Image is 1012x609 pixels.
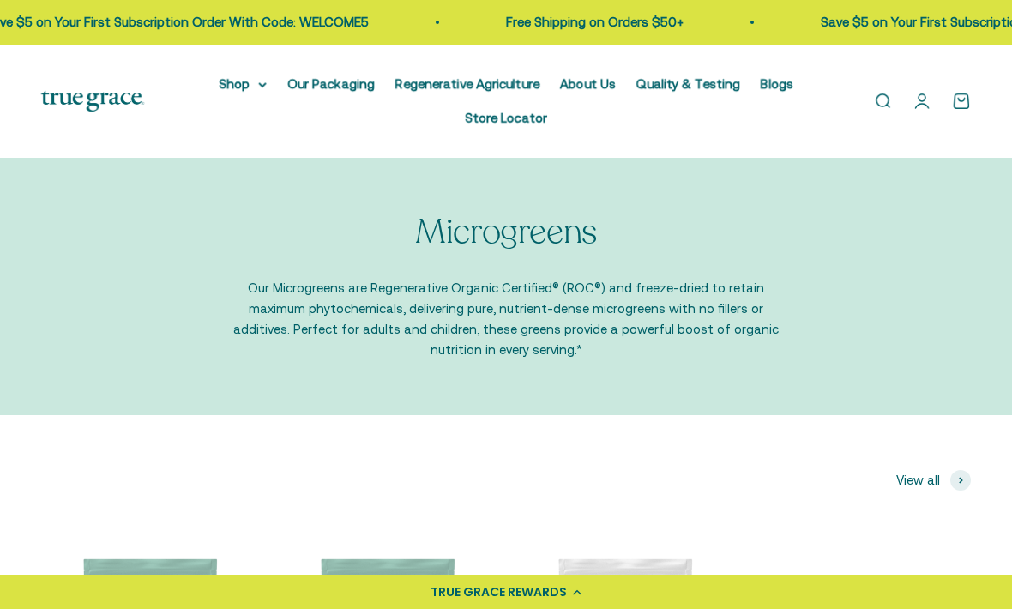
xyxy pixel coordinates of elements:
a: Free Shipping on Orders $50+ [519,15,696,29]
a: Store Locator [465,111,547,125]
summary: Shop [219,74,267,94]
a: Quality & Testing [636,76,740,91]
div: TRUE GRACE REWARDS [431,583,567,601]
a: Blogs [761,76,793,91]
a: Regenerative Agriculture [395,76,539,91]
p: Our Microgreens are Regenerative Organic Certified® (ROC®) and freeze-dried to retain maximum phy... [227,278,785,360]
a: Our Packaging [287,76,375,91]
p: Microgreens [415,213,597,250]
a: About Us [560,76,616,91]
a: View all [896,470,971,491]
span: View all [896,470,940,491]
